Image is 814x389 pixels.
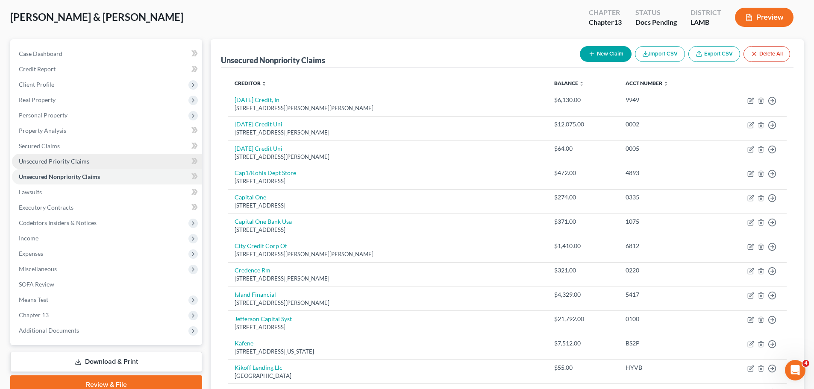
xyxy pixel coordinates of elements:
[626,144,704,153] div: 0005
[12,169,202,184] a: Unsecured Nonpriority Claims
[635,8,677,18] div: Status
[235,177,540,185] div: [STREET_ADDRESS]
[626,193,704,202] div: 0335
[235,96,279,103] a: [DATE] Credit, In
[235,129,540,137] div: [STREET_ADDRESS][PERSON_NAME]
[554,144,612,153] div: $64.00
[19,296,48,303] span: Means Test
[235,250,540,258] div: [STREET_ADDRESS][PERSON_NAME][PERSON_NAME]
[235,242,287,249] a: City Credit Corp Of
[235,291,276,298] a: Island Financial
[235,153,540,161] div: [STREET_ADDRESS][PERSON_NAME]
[10,11,183,23] span: [PERSON_NAME] & [PERSON_NAME]
[626,169,704,177] div: 4893
[554,290,612,299] div: $4,329.00
[554,169,612,177] div: $472.00
[19,327,79,334] span: Additional Documents
[235,169,296,176] a: Cap1/Kohls Dept Store
[235,339,253,347] a: Kafene
[235,364,282,371] a: Kikoff Lending Llc
[554,363,612,372] div: $55.00
[19,234,38,242] span: Income
[235,299,540,307] div: [STREET_ADDRESS][PERSON_NAME]
[554,120,612,129] div: $12,075.00
[19,142,60,149] span: Secured Claims
[554,339,612,348] div: $7,512.00
[19,281,54,288] span: SOFA Review
[19,204,73,211] span: Executory Contracts
[19,65,56,73] span: Credit Report
[554,266,612,275] div: $321.00
[12,46,202,61] a: Case Dashboard
[626,315,704,323] div: 0100
[579,81,584,86] i: unfold_more
[554,217,612,226] div: $371.00
[589,18,622,27] div: Chapter
[19,250,43,257] span: Expenses
[235,145,282,152] a: [DATE] Credit Uni
[19,111,68,119] span: Personal Property
[626,363,704,372] div: HYVB
[235,348,540,356] div: [STREET_ADDRESS][US_STATE]
[235,104,540,112] div: [STREET_ADDRESS][PERSON_NAME][PERSON_NAME]
[19,158,89,165] span: Unsecured Priority Claims
[626,339,704,348] div: BS2P
[688,46,740,62] a: Export CSV
[554,242,612,250] div: $1,410.00
[554,193,612,202] div: $274.00
[626,96,704,104] div: 9949
[802,360,809,367] span: 4
[589,8,622,18] div: Chapter
[235,218,292,225] a: Capital One Bank Usa
[626,80,668,86] a: Acct Number unfold_more
[262,81,267,86] i: unfold_more
[12,61,202,77] a: Credit Report
[12,277,202,292] a: SOFA Review
[785,360,805,380] iframe: Intercom live chat
[235,226,540,234] div: [STREET_ADDRESS]
[554,80,584,86] a: Balance unfold_more
[554,96,612,104] div: $6,130.00
[691,8,721,18] div: District
[626,242,704,250] div: 6812
[614,18,622,26] span: 13
[635,18,677,27] div: Docs Pending
[235,323,540,331] div: [STREET_ADDRESS]
[19,219,97,226] span: Codebtors Insiders & Notices
[19,173,100,180] span: Unsecured Nonpriority Claims
[235,120,282,128] a: [DATE] Credit Uni
[554,315,612,323] div: $21,792.00
[235,315,292,322] a: Jefferson Capital Syst
[626,120,704,129] div: 0002
[19,311,49,319] span: Chapter 13
[735,8,793,27] button: Preview
[10,352,202,372] a: Download & Print
[12,184,202,200] a: Lawsuits
[19,50,62,57] span: Case Dashboard
[626,266,704,275] div: 0220
[235,193,266,201] a: Capital One
[19,96,56,103] span: Real Property
[19,127,66,134] span: Property Analysis
[663,81,668,86] i: unfold_more
[626,290,704,299] div: 5417
[743,46,790,62] button: Delete All
[12,138,202,154] a: Secured Claims
[12,200,202,215] a: Executory Contracts
[691,18,721,27] div: LAMB
[12,154,202,169] a: Unsecured Priority Claims
[235,275,540,283] div: [STREET_ADDRESS][PERSON_NAME]
[635,46,685,62] button: Import CSV
[235,80,267,86] a: Creditor unfold_more
[580,46,632,62] button: New Claim
[19,265,57,272] span: Miscellaneous
[19,188,42,196] span: Lawsuits
[221,55,325,65] div: Unsecured Nonpriority Claims
[19,81,54,88] span: Client Profile
[235,372,540,380] div: [GEOGRAPHIC_DATA]
[626,217,704,226] div: 1075
[12,123,202,138] a: Property Analysis
[235,266,270,274] a: Credence Rm
[235,202,540,210] div: [STREET_ADDRESS]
